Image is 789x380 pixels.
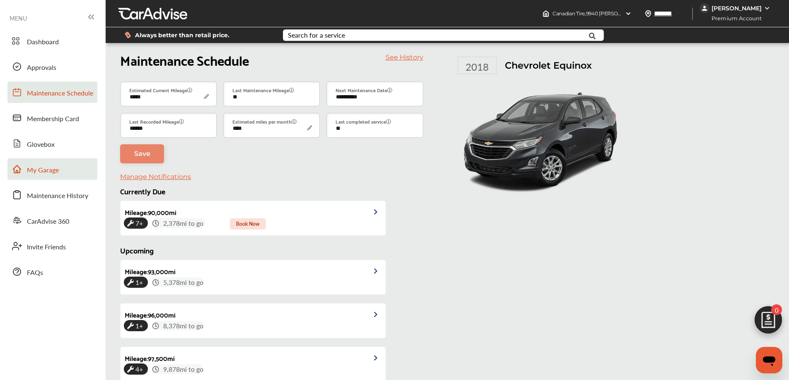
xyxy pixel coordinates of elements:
[288,32,345,38] div: Search for a service
[121,347,175,363] div: Mileage : 97,500 mi
[553,10,746,17] span: Canadian Tire , 9940 [PERSON_NAME] TRAIL SE [GEOGRAPHIC_DATA] , AB T2J 3K9
[27,165,59,176] span: My Garage
[121,201,176,217] div: Mileage : 90,000 mi
[121,304,176,320] div: Mileage : 96,000 mi
[120,244,154,256] span: Upcoming
[764,5,770,12] img: WGsFRI8htEPBVLJbROoPRyZpYNWhNONpIPPETTm6eUC0GeLEiAAAAAElFTkSuQmCC
[335,86,392,94] label: Next Maintenance Date
[162,218,205,228] span: 2,378 mi to go
[121,201,386,235] a: Mileage:90,000mi7+ 2,378mi to go Book Now
[162,364,203,374] span: 9,878 mi to go
[625,10,632,17] img: header-down-arrow.9dd2ce7d.svg
[27,242,66,253] span: Invite Friends
[374,355,386,361] img: grCAAAAAElFTkSuQmCC
[134,150,150,158] span: Save
[458,57,497,74] div: 2018
[7,81,97,103] a: Maintenance Schedule
[543,10,549,17] img: header-home-logo.8d720a4f.svg
[125,31,131,38] img: dollor_label_vector.a70140d1.svg
[134,319,145,332] span: 1+
[374,312,386,318] img: grCAAAAAElFTkSuQmCC
[134,276,145,289] span: 1+
[121,304,386,338] a: Mileage:96,000mi1+ 8,378mi to go
[27,191,88,201] span: Maintenance History
[7,133,97,154] a: Glovebox
[712,5,762,12] div: [PERSON_NAME]
[121,260,176,277] div: Mileage : 93,000 mi
[386,53,423,61] a: See History
[505,60,592,71] h1: Chevrolet Equinox
[232,86,294,94] label: Last Maintenance Mileage
[27,139,55,150] span: Glovebox
[335,117,391,126] label: Last completed service
[374,268,386,274] img: grCAAAAAElFTkSuQmCC
[692,7,693,20] img: header-divider.bc55588e.svg
[7,158,97,180] a: My Garage
[700,3,709,13] img: jVpblrzwTbfkPYzPPzSLxeg0AAAAASUVORK5CYII=
[7,210,97,231] a: CarAdvise 360
[7,56,97,77] a: Approvals
[134,363,145,375] span: 4+
[27,88,93,99] span: Maintenance Schedule
[134,217,145,229] span: 7+
[120,144,164,163] a: Save
[7,30,97,52] a: Dashboard
[135,32,229,38] span: Always better than retail price.
[27,114,79,124] span: Membership Card
[27,216,69,227] span: CarAdvise 360
[120,51,249,68] h1: Maintenance Schedule
[129,86,192,94] label: Estimated Current Mileage
[645,10,651,17] img: location_vector.a44bc228.svg
[458,77,623,201] img: 11999_st0640_046.jpg
[7,235,97,257] a: Invite Friends
[771,304,782,315] span: 0
[129,117,184,126] label: Last Recorded Mileage
[120,184,165,197] span: Currently Due
[162,277,203,287] span: 5,378 mi to go
[756,347,782,373] iframe: Button to launch messaging window
[121,260,386,294] a: Mileage:93,000mi1+ 5,378mi to go
[230,218,266,229] span: Book Now
[120,173,191,181] a: Manage Notifications
[162,321,203,330] span: 8,378 mi to go
[27,268,43,278] span: FAQs
[748,302,788,342] img: edit-cartIcon.11d11f9a.svg
[232,117,297,126] label: Estimated miles per month
[27,37,59,48] span: Dashboard
[700,14,768,23] span: Premium Account
[7,107,97,129] a: Membership Card
[10,15,27,22] span: MENU
[27,62,56,73] span: Approvals
[7,261,97,282] a: FAQs
[374,209,386,215] img: grCAAAAAElFTkSuQmCC
[7,184,97,206] a: Maintenance History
